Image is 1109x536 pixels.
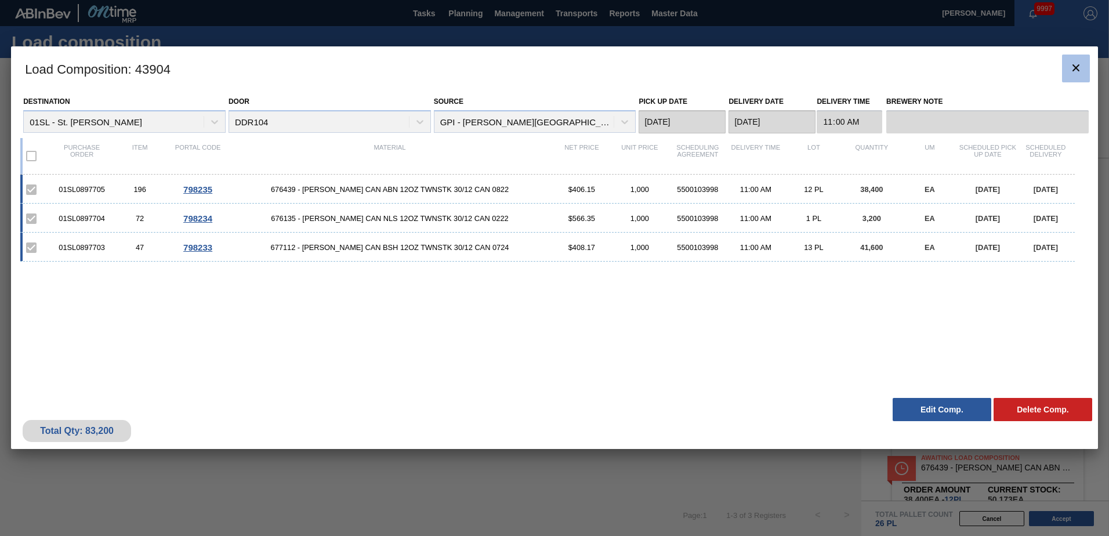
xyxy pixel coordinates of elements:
[53,144,111,168] div: Purchase order
[611,243,669,252] div: 1,000
[553,144,611,168] div: Net Price
[183,242,212,252] span: 798233
[785,144,843,168] div: Lot
[727,185,785,194] div: 11:00 AM
[925,214,935,223] span: EA
[729,110,816,133] input: mm/dd/yyyy
[53,185,111,194] div: 01SL0897705
[727,144,785,168] div: Delivery Time
[227,144,553,168] div: Material
[11,46,1098,90] h3: Load Composition : 43904
[53,214,111,223] div: 01SL0897704
[169,144,227,168] div: Portal code
[925,185,935,194] span: EA
[111,144,169,168] div: Item
[639,110,726,133] input: mm/dd/yyyy
[669,144,727,168] div: Scheduling Agreement
[862,214,881,223] span: 3,200
[434,97,463,106] label: Source
[1017,144,1075,168] div: Scheduled Delivery
[1034,243,1058,252] span: [DATE]
[669,214,727,223] div: 5500103998
[860,185,883,194] span: 38,400
[727,214,785,223] div: 11:00 AM
[553,243,611,252] div: $408.17
[860,243,883,252] span: 41,600
[817,93,882,110] label: Delivery Time
[553,185,611,194] div: $406.15
[229,97,249,106] label: Door
[111,185,169,194] div: 196
[976,185,1000,194] span: [DATE]
[669,243,727,252] div: 5500103998
[669,185,727,194] div: 5500103998
[925,243,935,252] span: EA
[611,144,669,168] div: Unit Price
[169,242,227,252] div: Go to Order
[169,184,227,194] div: Go to Order
[169,213,227,223] div: Go to Order
[727,243,785,252] div: 11:00 AM
[976,214,1000,223] span: [DATE]
[959,144,1017,168] div: Scheduled Pick up Date
[227,243,553,252] span: 677112 - CARR CAN BSH 12OZ TWNSTK 30/12 CAN 0724
[53,243,111,252] div: 01SL0897703
[111,214,169,223] div: 72
[1034,214,1058,223] span: [DATE]
[1034,185,1058,194] span: [DATE]
[901,144,959,168] div: UM
[994,398,1092,421] button: Delete Comp.
[611,214,669,223] div: 1,000
[639,97,687,106] label: Pick up Date
[183,184,212,194] span: 798235
[843,144,901,168] div: Quantity
[785,214,843,223] div: 1 PL
[553,214,611,223] div: $566.35
[111,243,169,252] div: 47
[227,185,553,194] span: 676439 - CARR CAN ABN 12OZ TWNSTK 30/12 CAN 0822
[893,398,991,421] button: Edit Comp.
[976,243,1000,252] span: [DATE]
[611,185,669,194] div: 1,000
[785,185,843,194] div: 12 PL
[729,97,783,106] label: Delivery Date
[23,97,70,106] label: Destination
[183,213,212,223] span: 798234
[227,214,553,223] span: 676135 - CARR CAN NLS 12OZ TWNSTK 30/12 CAN 0222
[785,243,843,252] div: 13 PL
[31,426,122,436] div: Total Qty: 83,200
[886,93,1089,110] label: Brewery Note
